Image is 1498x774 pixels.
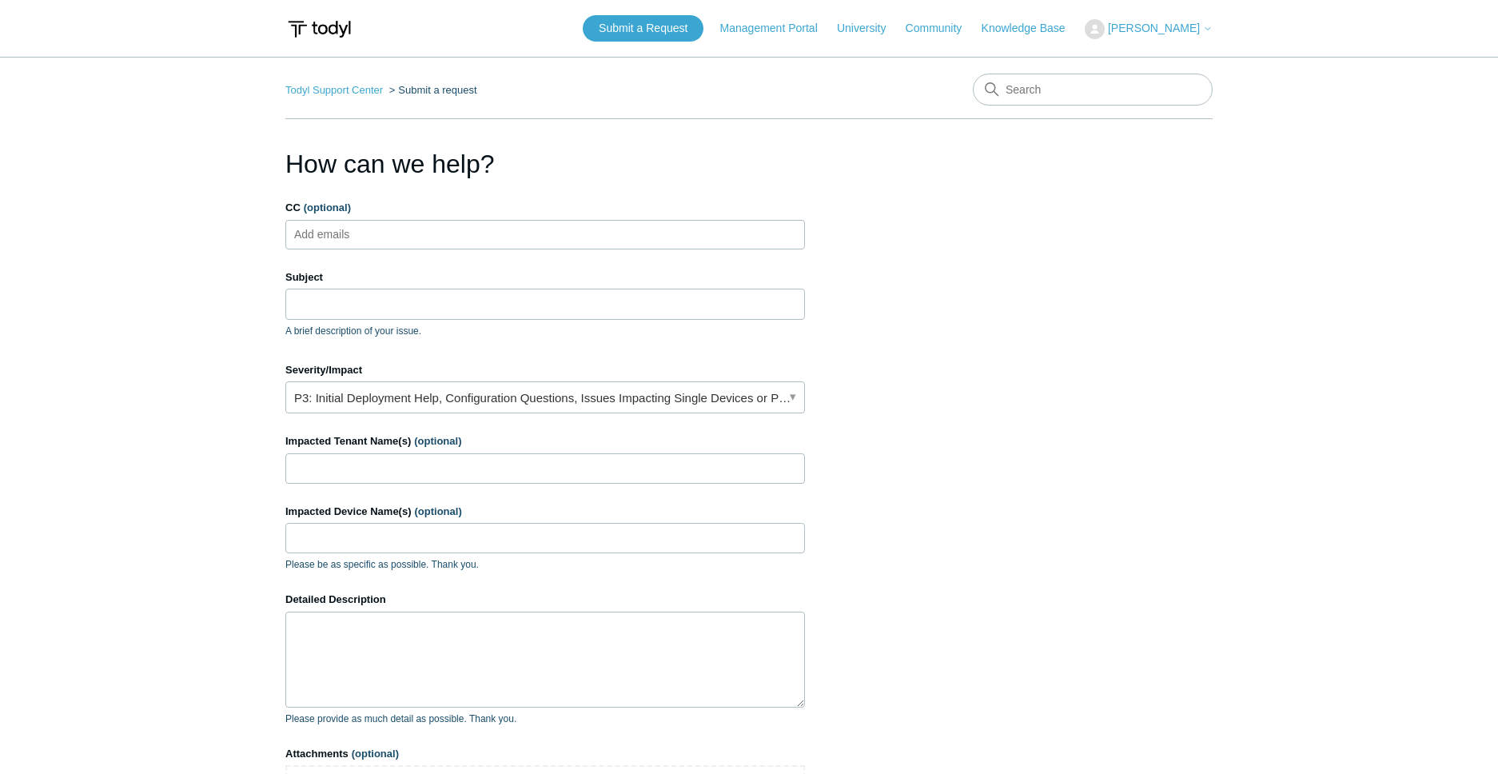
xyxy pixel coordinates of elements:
[285,84,383,96] a: Todyl Support Center
[285,746,805,762] label: Attachments
[285,145,805,183] h1: How can we help?
[285,269,805,285] label: Subject
[973,74,1213,106] input: Search
[414,435,461,447] span: (optional)
[1108,22,1200,34] span: [PERSON_NAME]
[285,84,386,96] li: Todyl Support Center
[982,20,1082,37] a: Knowledge Base
[304,201,351,213] span: (optional)
[285,504,805,520] label: Impacted Device Name(s)
[906,20,978,37] a: Community
[352,748,399,760] span: (optional)
[289,222,384,246] input: Add emails
[285,200,805,216] label: CC
[285,557,805,572] p: Please be as specific as possible. Thank you.
[720,20,834,37] a: Management Portal
[285,362,805,378] label: Severity/Impact
[285,14,353,44] img: Todyl Support Center Help Center home page
[583,15,703,42] a: Submit a Request
[285,433,805,449] label: Impacted Tenant Name(s)
[415,505,462,517] span: (optional)
[285,712,805,726] p: Please provide as much detail as possible. Thank you.
[837,20,902,37] a: University
[1085,19,1213,39] button: [PERSON_NAME]
[285,324,805,338] p: A brief description of your issue.
[285,592,805,608] label: Detailed Description
[386,84,477,96] li: Submit a request
[285,381,805,413] a: P3: Initial Deployment Help, Configuration Questions, Issues Impacting Single Devices or Past Out...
